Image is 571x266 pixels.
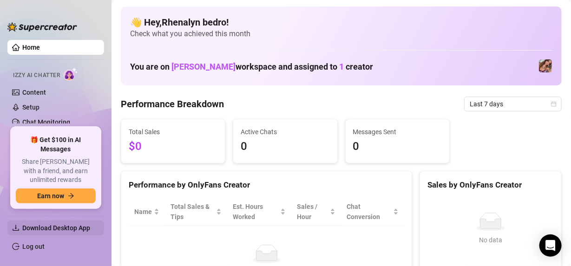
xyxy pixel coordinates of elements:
[551,101,557,107] span: calendar
[353,127,442,137] span: Messages Sent
[165,198,227,226] th: Total Sales & Tips
[22,243,45,250] a: Log out
[130,16,552,29] h4: 👋 Hey, Rhenalyn bedro !
[22,89,46,96] a: Content
[22,118,70,126] a: Chat Monitoring
[470,97,556,111] span: Last 7 days
[341,198,404,226] th: Chat Conversion
[347,201,391,222] span: Chat Conversion
[13,71,60,80] span: Izzy AI Chatter
[16,157,96,185] span: Share [PERSON_NAME] with a friend, and earn unlimited rewards
[7,22,77,32] img: logo-BBDzfeDw.svg
[16,136,96,154] span: 🎁 Get $100 in AI Messages
[171,62,236,71] span: [PERSON_NAME]
[134,207,152,217] span: Name
[16,188,96,203] button: Earn nowarrow-right
[129,138,217,156] span: $0
[129,127,217,137] span: Total Sales
[22,104,39,111] a: Setup
[353,138,442,156] span: 0
[291,198,341,226] th: Sales / Hour
[68,193,74,199] span: arrow-right
[241,138,329,156] span: 0
[171,201,214,222] span: Total Sales & Tips
[539,234,562,257] div: Open Intercom Messenger
[130,62,373,72] h1: You are on workspace and assigned to creator
[339,62,344,71] span: 1
[64,67,78,81] img: AI Chatter
[130,29,552,39] span: Check what you achieved this month
[427,179,554,191] div: Sales by OnlyFans Creator
[431,235,550,245] div: No data
[22,224,90,232] span: Download Desktop App
[233,201,278,222] div: Est. Hours Worked
[22,44,40,51] a: Home
[129,198,165,226] th: Name
[241,127,329,137] span: Active Chats
[539,59,552,72] img: Apex
[37,192,64,200] span: Earn now
[12,224,20,232] span: download
[129,179,404,191] div: Performance by OnlyFans Creator
[297,201,328,222] span: Sales / Hour
[121,97,224,110] h4: Performance Breakdown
